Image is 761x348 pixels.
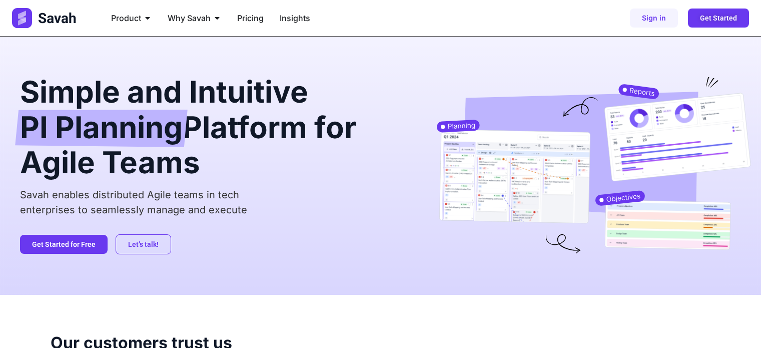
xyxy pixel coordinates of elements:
a: Get Started [688,9,749,28]
a: Get Started for Free [20,235,108,254]
span: Let’s talk! [128,241,159,248]
a: Insights [280,12,310,24]
span: PI Planning [20,110,183,147]
nav: Menu [103,8,484,28]
span: Sign in [642,15,666,22]
a: Sign in [630,9,678,28]
span: Get Started for Free [32,241,96,248]
a: Pricing [237,12,264,24]
span: Get Started [700,15,737,22]
a: Let’s talk! [116,234,171,254]
span: Product [111,12,141,24]
p: Savah enables distributed Agile teams in tech enterprises to seamlessly manage and execute [20,187,404,217]
img: Logo (2) [12,8,78,28]
h2: Simple and Intuitive Platform for Agile Teams [20,77,404,177]
div: Menu Toggle [103,8,484,28]
span: Why Savah [168,12,211,24]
